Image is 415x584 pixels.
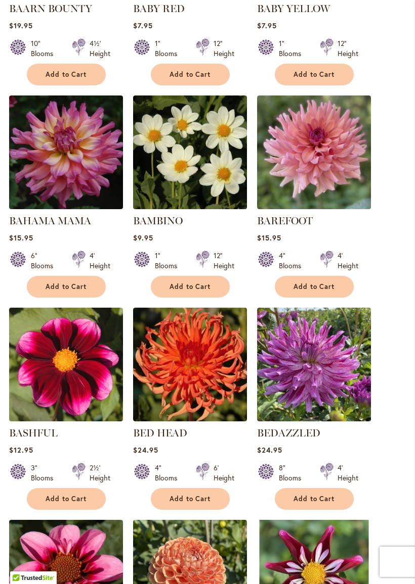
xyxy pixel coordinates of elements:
button: Add to Cart [151,488,230,510]
a: Bahama Mama [9,202,123,211]
button: Add to Cart [275,488,354,510]
a: BAMBINO [133,215,183,227]
span: $9.95 [133,233,153,242]
div: 4' Height [338,463,358,483]
div: 12" Height [214,38,234,59]
div: 6' Height [214,463,234,483]
a: BASHFUL [9,414,123,423]
span: $12.95 [9,445,33,455]
img: BAREFOOT [257,95,371,209]
div: 1" Blooms [155,251,184,271]
div: 4" Blooms [155,463,184,483]
img: Bahama Mama [9,95,123,209]
div: 4' Height [338,251,358,271]
button: Add to Cart [151,64,230,85]
button: Add to Cart [27,488,106,510]
button: Add to Cart [27,276,106,298]
span: Add to Cart [294,282,335,291]
a: BABY RED [133,3,185,15]
a: Bedazzled [257,414,371,423]
span: Add to Cart [294,70,335,79]
button: Add to Cart [27,64,106,85]
span: $24.95 [133,445,158,455]
div: 2½' Height [90,463,110,483]
span: $15.95 [9,233,33,242]
div: 3" Blooms [31,463,60,483]
a: BAREFOOT [257,215,313,227]
div: 6" Blooms [31,251,60,271]
span: $15.95 [257,233,281,242]
div: 12" Height [338,38,358,59]
img: Bedazzled [257,308,371,421]
a: BED HEAD [133,414,247,423]
div: 4½' Height [90,38,110,59]
span: Add to Cart [46,495,87,503]
button: Add to Cart [275,64,354,85]
span: $19.95 [9,21,33,30]
div: 1" Blooms [155,38,184,59]
div: 4' Height [90,251,110,271]
span: Add to Cart [46,282,87,291]
a: BED HEAD [133,427,187,439]
span: $24.95 [257,445,282,455]
div: 1" Blooms [279,38,308,59]
a: BABY YELLOW [257,3,330,15]
div: 4" Blooms [279,251,308,271]
div: 10" Blooms [31,38,60,59]
div: 12" Height [214,251,234,271]
button: Add to Cart [151,276,230,298]
a: BAARN BOUNTY [9,3,92,15]
button: Add to Cart [275,276,354,298]
span: Add to Cart [46,70,87,79]
a: BASHFUL [9,427,58,439]
a: BEDAZZLED [257,427,320,439]
img: BED HEAD [133,308,247,421]
span: Add to Cart [294,495,335,503]
iframe: Launch Accessibility Center [8,548,36,576]
span: $7.95 [257,21,277,30]
img: BAMBINO [133,95,247,209]
span: $7.95 [133,21,153,30]
span: Add to Cart [170,70,211,79]
a: BAREFOOT [257,202,371,211]
div: 8" Blooms [279,463,308,483]
a: BAHAMA MAMA [9,215,91,227]
img: BASHFUL [9,308,123,421]
span: Add to Cart [170,495,211,503]
a: BAMBINO [133,202,247,211]
span: Add to Cart [170,282,211,291]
